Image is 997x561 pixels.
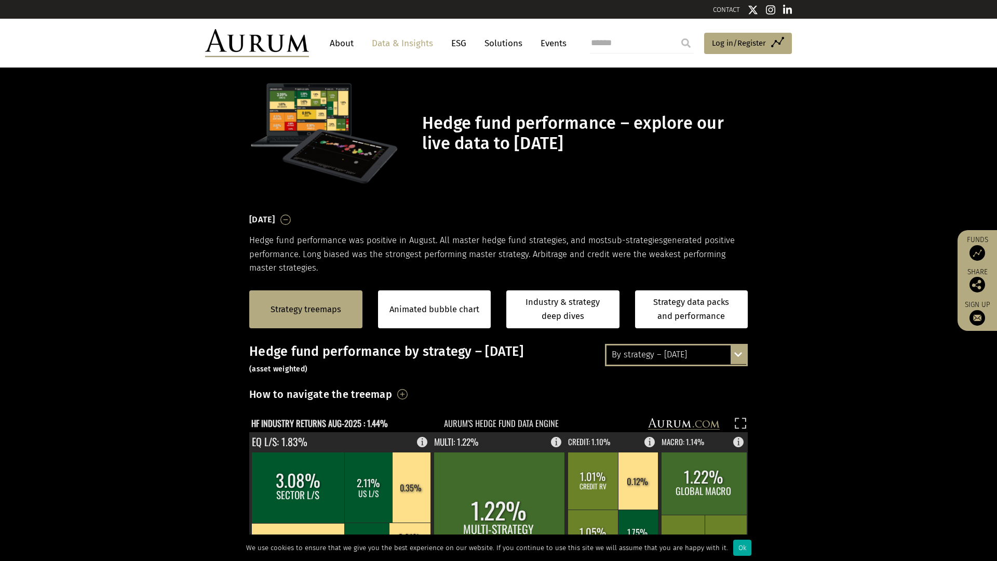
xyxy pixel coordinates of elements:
a: Sign up [963,300,992,326]
a: Data & Insights [367,34,438,53]
h3: [DATE] [249,212,275,228]
h1: Hedge fund performance – explore our live data to [DATE] [422,113,745,154]
img: Aurum [205,29,309,57]
span: Log in/Register [712,37,766,49]
span: sub-strategies [608,235,663,245]
a: About [325,34,359,53]
a: Events [535,34,567,53]
a: ESG [446,34,471,53]
a: Strategy data packs and performance [635,290,748,328]
a: Log in/Register [704,33,792,55]
div: Share [963,269,992,292]
img: Twitter icon [748,5,758,15]
img: Access Funds [969,245,985,261]
a: Industry & strategy deep dives [506,290,619,328]
a: Solutions [479,34,528,53]
a: Funds [963,235,992,261]
a: Strategy treemaps [271,303,341,316]
div: Ok [733,540,751,556]
p: Hedge fund performance was positive in August. All master hedge fund strategies, and most generat... [249,234,748,275]
a: Animated bubble chart [389,303,479,316]
h3: How to navigate the treemap [249,385,392,403]
div: By strategy – [DATE] [607,345,746,364]
img: Linkedin icon [783,5,792,15]
small: (asset weighted) [249,365,307,373]
a: CONTACT [713,6,740,14]
input: Submit [676,33,696,54]
img: Instagram icon [766,5,775,15]
h3: Hedge fund performance by strategy – [DATE] [249,344,748,375]
img: Share this post [969,277,985,292]
img: Sign up to our newsletter [969,310,985,326]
